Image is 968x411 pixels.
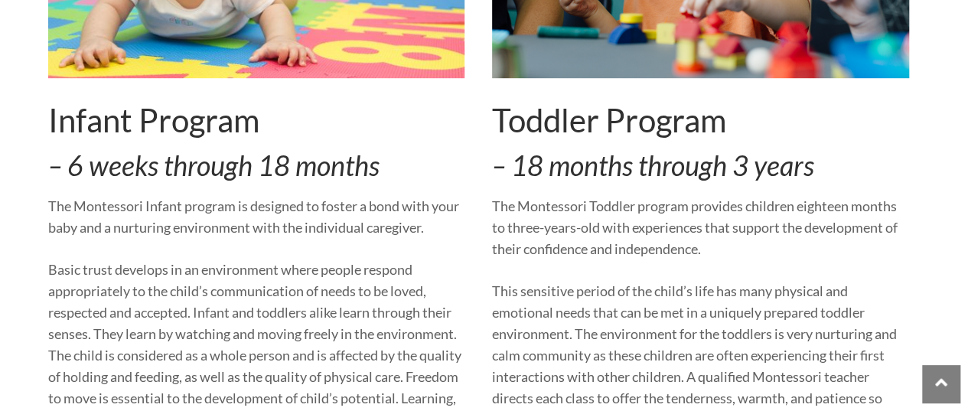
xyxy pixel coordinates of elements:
[492,101,909,139] h2: Toddler Program
[492,195,909,259] p: The Montessori Toddler program provides children eighteen months to three-years-old with experien...
[48,101,465,139] h2: Infant Program
[48,148,380,182] em: – 6 weeks through 18 months
[492,148,814,182] em: – 18 months through 3 years
[48,195,465,238] p: The Montessori Infant program is designed to foster a bond with your baby and a nurturing environ...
